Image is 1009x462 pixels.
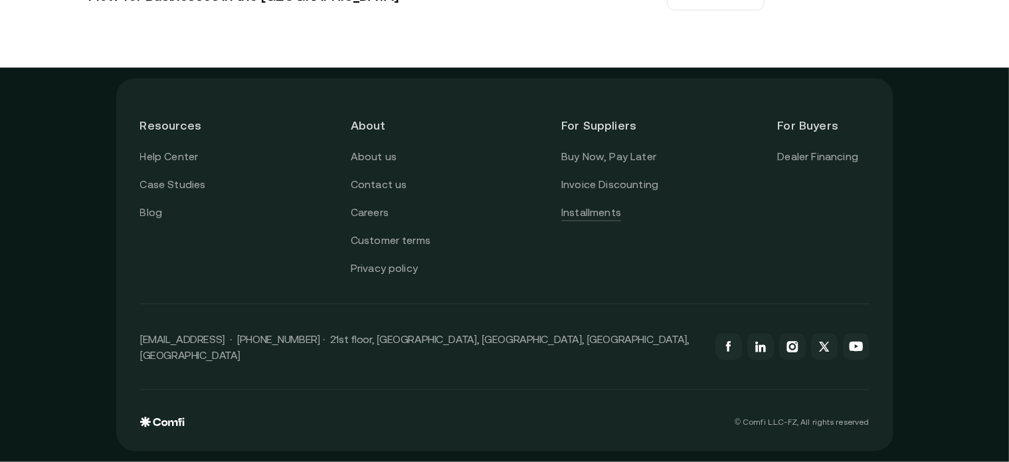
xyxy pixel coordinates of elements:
p: © Comfi L.L.C-FZ, All rights reserved [735,417,869,427]
header: Resources [140,102,232,148]
a: Help Center [140,148,199,166]
header: For Suppliers [561,102,658,148]
a: Customer terms [351,232,430,249]
p: [EMAIL_ADDRESS] · [PHONE_NUMBER] · 21st floor, [GEOGRAPHIC_DATA], [GEOGRAPHIC_DATA], [GEOGRAPHIC_... [140,331,702,363]
a: Careers [351,204,389,221]
a: Case Studies [140,176,206,193]
a: Contact us [351,176,407,193]
a: Dealer Financing [777,148,858,166]
header: For Buyers [777,102,869,148]
header: About [351,102,442,148]
img: comfi logo [140,417,185,427]
a: About us [351,148,397,166]
a: Installments [561,204,621,221]
a: Blog [140,204,163,221]
a: Invoice Discounting [561,176,658,193]
a: Privacy policy [351,260,418,277]
a: Buy Now, Pay Later [561,148,656,166]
